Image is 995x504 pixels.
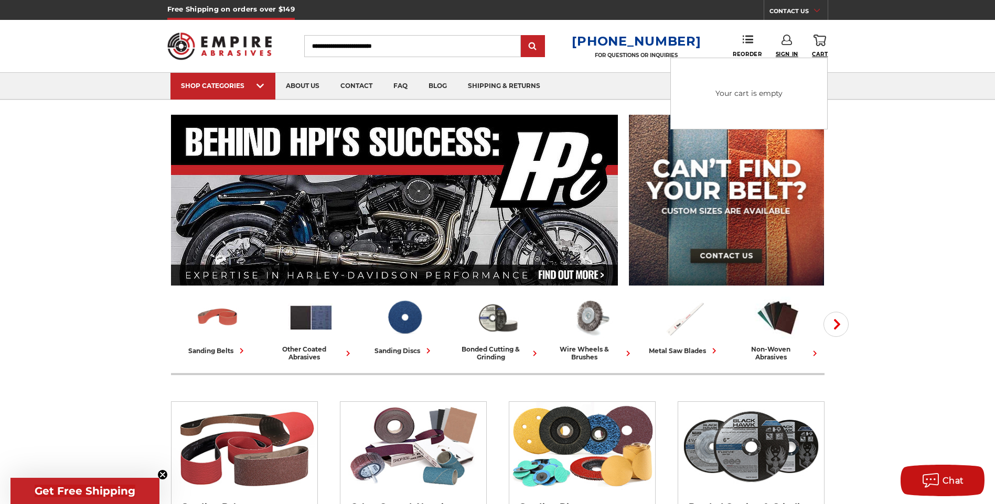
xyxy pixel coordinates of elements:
[10,478,159,504] div: Get Free ShippingClose teaser
[35,485,135,497] span: Get Free Shipping
[275,73,330,100] a: about us
[679,66,819,121] div: Your cart is empty
[383,73,418,100] a: faq
[457,73,551,100] a: shipping & returns
[572,34,701,49] a: [PHONE_NUMBER]
[733,51,762,58] span: Reorder
[475,295,521,340] img: Bonded Cutting & Grinding
[269,345,354,361] div: other coated abrasives
[755,295,801,340] img: Non-woven Abrasives
[522,36,543,57] input: Submit
[509,402,655,491] img: Sanding Discs
[776,51,798,58] span: Sign In
[195,295,241,340] img: Sanding Belts
[288,295,334,340] img: Other Coated Abrasives
[568,295,614,340] img: Wire Wheels & Brushes
[330,73,383,100] a: contact
[175,295,260,356] a: sanding belts
[572,52,701,59] p: FOR QUESTIONS OR INQUIRIES
[381,295,427,340] img: Sanding Discs
[269,295,354,361] a: other coated abrasives
[678,402,824,491] img: Bonded Cutting & Grinding
[735,295,820,361] a: non-woven abrasives
[943,476,964,486] span: Chat
[649,345,720,356] div: metal saw blades
[642,295,727,356] a: metal saw blades
[362,295,447,356] a: sanding discs
[735,345,820,361] div: non-woven abrasives
[172,402,317,491] img: Sanding Belts
[733,35,762,57] a: Reorder
[188,345,247,356] div: sanding belts
[171,115,618,286] img: Banner for an interview featuring Horsepower Inc who makes Harley performance upgrades featured o...
[812,51,828,58] span: Cart
[549,295,634,361] a: wire wheels & brushes
[769,5,828,20] a: CONTACT US
[157,469,168,480] button: Close teaser
[375,345,434,356] div: sanding discs
[661,295,708,340] img: Metal Saw Blades
[340,402,486,491] img: Other Coated Abrasives
[181,82,265,90] div: SHOP CATEGORIES
[901,465,985,496] button: Chat
[418,73,457,100] a: blog
[629,115,824,286] img: promo banner for custom belts.
[812,35,828,58] a: Cart
[455,295,540,361] a: bonded cutting & grinding
[455,345,540,361] div: bonded cutting & grinding
[823,312,849,337] button: Next
[167,26,272,67] img: Empire Abrasives
[549,345,634,361] div: wire wheels & brushes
